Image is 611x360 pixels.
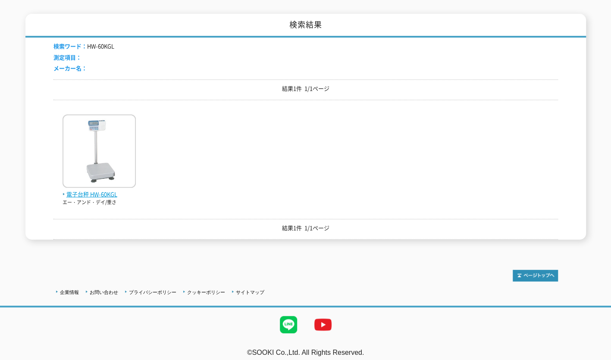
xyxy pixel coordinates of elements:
a: お問い合わせ [90,290,118,295]
span: 電子台秤 HW-60KGL [63,190,136,199]
span: メーカー名： [53,64,87,72]
a: サイトマップ [236,290,264,295]
h1: 検索結果 [25,14,586,38]
span: 測定項目： [53,53,81,61]
a: 電子台秤 HW-60KGL [63,181,136,199]
img: トップページへ [513,270,558,281]
a: クッキーポリシー [187,290,225,295]
img: HW-60KGL [63,114,136,190]
img: YouTube [306,307,340,342]
img: LINE [271,307,306,342]
span: 検索ワード： [53,42,87,50]
p: 結果1件 1/1ページ [53,224,558,233]
li: HW-60KGL [53,42,114,51]
p: 結果1件 1/1ページ [53,84,558,93]
p: エー・アンド・デイ/重さ [63,199,136,206]
a: 企業情報 [60,290,79,295]
a: プライバシーポリシー [129,290,176,295]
